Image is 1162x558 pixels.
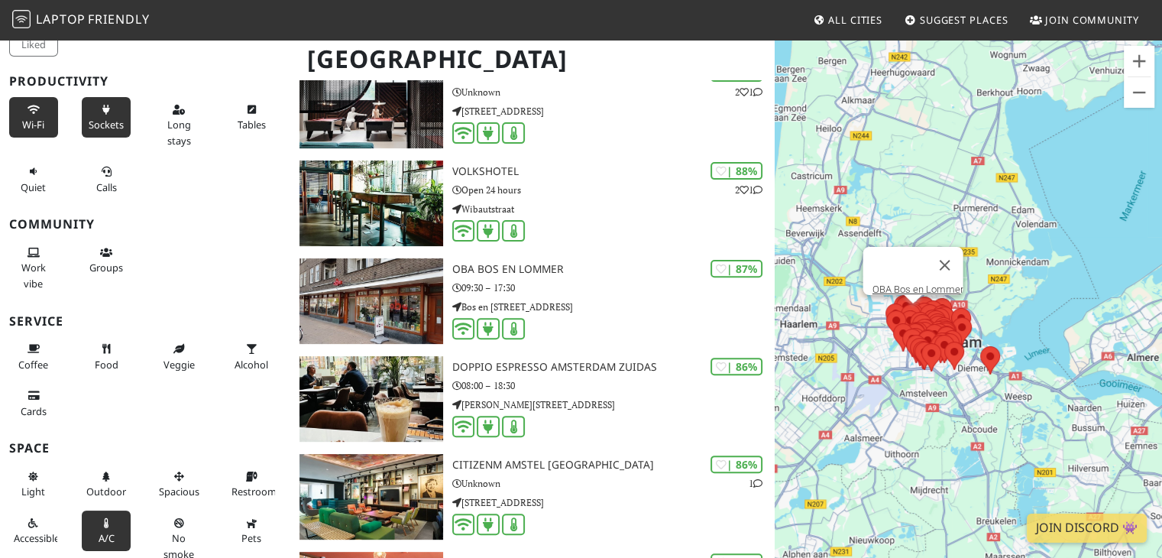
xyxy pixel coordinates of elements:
[9,441,281,456] h3: Space
[167,118,191,147] span: Long stays
[235,358,268,371] span: Alcohol
[290,356,775,442] a: Doppio Espresso Amsterdam Zuidas | 86% Doppio Espresso Amsterdam Zuidas 08:00 – 18:30 [PERSON_NAM...
[9,217,281,232] h3: Community
[21,180,46,194] span: Quiet
[238,118,266,131] span: Work-friendly tables
[290,63,775,148] a: The Social Hub Amsterdam City | 90% 21 The Social Hub [GEOGRAPHIC_DATA] Unknown [STREET_ADDRESS]
[227,511,276,551] button: Pets
[920,13,1008,27] span: Suggest Places
[710,162,762,180] div: | 88%
[295,38,772,80] h1: [GEOGRAPHIC_DATA]
[231,485,277,498] span: Restroom
[82,97,131,138] button: Sockets
[86,485,126,498] span: Outdoor area
[710,456,762,473] div: | 86%
[9,511,58,551] button: Accessible
[88,11,149,28] span: Friendly
[452,104,775,118] p: [STREET_ADDRESS]
[1045,13,1139,27] span: Join Community
[159,485,199,498] span: Spacious
[290,454,775,540] a: citizenM Amstel Amsterdam | 86% 1 citizenM Amstel [GEOGRAPHIC_DATA] Unknown [STREET_ADDRESS]
[89,261,123,274] span: Group tables
[12,10,31,28] img: LaptopFriendly
[299,63,442,148] img: The Social Hub Amsterdam City
[9,314,281,329] h3: Service
[452,202,775,216] p: Wibautstraat
[12,7,150,34] a: LaptopFriendly LaptopFriendly
[735,183,762,197] p: 2 1
[452,183,775,197] p: Open 24 hours
[1024,6,1145,34] a: Join Community
[807,6,888,34] a: All Cities
[21,485,45,498] span: Natural light
[749,476,762,491] p: 1
[227,464,276,504] button: Restroom
[710,260,762,277] div: | 87%
[452,300,775,314] p: Bos en [STREET_ADDRESS]
[290,161,775,246] a: Volkshotel | 88% 21 Volkshotel Open 24 hours Wibautstraat
[82,511,131,551] button: A/C
[926,247,963,284] button: Close
[452,476,775,491] p: Unknown
[21,404,47,418] span: Credit cards
[710,358,762,375] div: | 86%
[872,284,963,295] a: OBA Bos en Lommer
[154,97,203,153] button: Long stays
[290,258,775,344] a: OBA Bos en Lommer | 87% OBA Bos en Lommer 09:30 – 17:30 Bos en [STREET_ADDRESS]
[82,240,131,281] button: Groups
[95,358,118,371] span: Food
[227,336,276,377] button: Alcohol
[452,263,775,276] h3: OBA Bos en Lommer
[9,336,58,377] button: Coffee
[18,358,48,371] span: Coffee
[99,531,115,545] span: Air conditioned
[154,336,203,377] button: Veggie
[1027,514,1147,543] a: Join Discord 👾
[452,378,775,393] p: 08:00 – 18:30
[452,165,775,178] h3: Volkshotel
[96,180,117,194] span: Video/audio calls
[9,240,58,296] button: Work vibe
[9,159,58,200] button: Quiet
[452,459,775,472] h3: citizenM Amstel [GEOGRAPHIC_DATA]
[1124,77,1154,108] button: Zoom out
[21,261,46,290] span: People working
[898,6,1015,34] a: Suggest Places
[36,11,86,28] span: Laptop
[227,97,276,138] button: Tables
[82,464,131,504] button: Outdoor
[452,397,775,412] p: [PERSON_NAME][STREET_ADDRESS]
[9,97,58,138] button: Wi-Fi
[22,118,44,131] span: Stable Wi-Fi
[241,531,261,545] span: Pet friendly
[452,361,775,374] h3: Doppio Espresso Amsterdam Zuidas
[299,161,442,246] img: Volkshotel
[452,281,775,295] p: 09:30 – 17:30
[299,356,442,442] img: Doppio Espresso Amsterdam Zuidas
[9,464,58,504] button: Light
[299,454,442,540] img: citizenM Amstel Amsterdam
[1124,46,1154,76] button: Zoom in
[14,531,60,545] span: Accessible
[9,383,58,423] button: Cards
[299,258,442,344] img: OBA Bos en Lommer
[163,358,195,371] span: Veggie
[82,336,131,377] button: Food
[154,464,203,504] button: Spacious
[9,74,281,89] h3: Productivity
[828,13,882,27] span: All Cities
[82,159,131,200] button: Calls
[452,495,775,510] p: [STREET_ADDRESS]
[89,118,124,131] span: Power sockets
